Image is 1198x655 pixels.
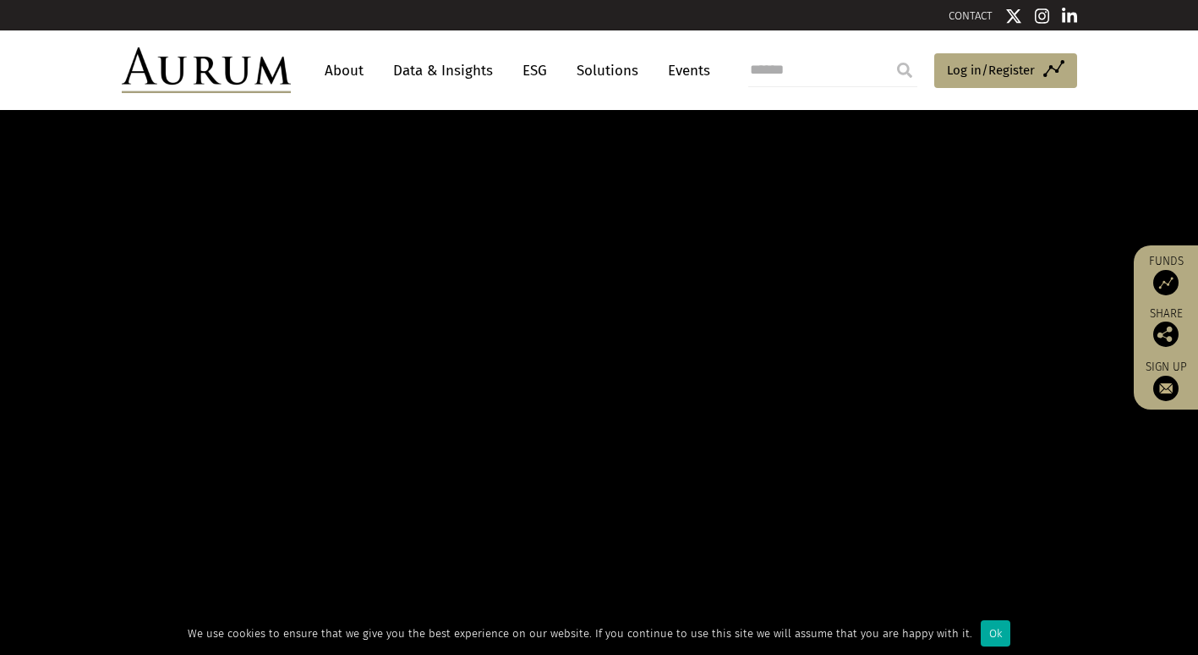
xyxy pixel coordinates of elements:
[934,53,1077,89] a: Log in/Register
[122,47,291,93] img: Aurum
[1005,8,1022,25] img: Twitter icon
[1142,254,1190,295] a: Funds
[949,9,993,22] a: CONTACT
[568,55,647,86] a: Solutions
[1062,8,1077,25] img: Linkedin icon
[1142,360,1190,401] a: Sign up
[1153,270,1179,295] img: Access Funds
[1035,8,1050,25] img: Instagram icon
[1142,308,1190,347] div: Share
[888,53,922,87] input: Submit
[947,60,1035,80] span: Log in/Register
[514,55,555,86] a: ESG
[981,620,1010,647] div: Ok
[659,55,710,86] a: Events
[1153,376,1179,401] img: Sign up to our newsletter
[385,55,501,86] a: Data & Insights
[316,55,372,86] a: About
[1153,322,1179,347] img: Share this post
